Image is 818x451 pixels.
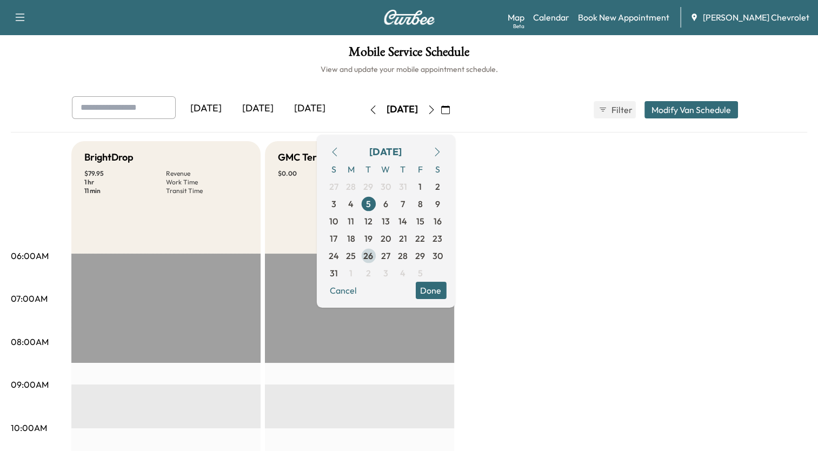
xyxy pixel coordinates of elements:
span: 10 [329,215,338,228]
p: Work Time [166,178,248,187]
span: 27 [329,180,338,193]
div: [DATE] [232,96,284,121]
div: [DATE] [284,96,336,121]
span: 28 [346,180,356,193]
span: 1 [349,267,353,280]
span: 3 [383,267,388,280]
button: Done [415,282,446,299]
span: 17 [330,232,337,245]
span: 31 [399,180,407,193]
span: 25 [346,249,356,262]
span: 6 [383,197,388,210]
span: 30 [433,249,443,262]
span: 18 [347,232,355,245]
div: [DATE] [369,144,402,160]
span: 15 [416,215,424,228]
h1: Mobile Service Schedule [11,45,807,64]
a: MapBeta [508,11,524,24]
span: 16 [434,215,442,228]
span: T [360,161,377,178]
span: W [377,161,394,178]
span: 13 [382,215,390,228]
h6: View and update your mobile appointment schedule. [11,64,807,75]
span: S [429,161,446,178]
span: 28 [398,249,408,262]
p: Transit Time [166,187,248,195]
span: 22 [415,232,425,245]
span: F [411,161,429,178]
span: T [394,161,411,178]
button: Modify Van Schedule [644,101,738,118]
span: 31 [330,267,338,280]
div: [DATE] [387,103,418,116]
h5: GMC Terrain [278,150,334,165]
a: Book New Appointment [578,11,669,24]
span: 7 [401,197,405,210]
span: 3 [331,197,336,210]
div: Beta [513,22,524,30]
button: Cancel [325,282,362,299]
p: 10:00AM [11,421,47,434]
span: 11 [348,215,354,228]
span: M [342,161,360,178]
a: Calendar [533,11,569,24]
span: 23 [433,232,442,245]
span: 8 [418,197,423,210]
p: 1 hr [84,178,166,187]
p: 07:00AM [11,292,48,305]
span: 4 [348,197,354,210]
span: 26 [363,249,373,262]
p: 09:00AM [11,378,49,391]
span: 30 [381,180,391,193]
div: [DATE] [180,96,232,121]
span: 4 [400,267,405,280]
span: 20 [381,232,391,245]
span: 24 [329,249,339,262]
p: $ 0.00 [278,169,360,178]
span: Filter [611,103,631,116]
span: 1 [418,180,422,193]
p: 08:00AM [11,335,49,348]
button: Filter [594,101,636,118]
span: 2 [435,180,440,193]
span: 5 [366,197,371,210]
p: $ 79.95 [84,169,166,178]
img: Curbee Logo [383,10,435,25]
span: 27 [381,249,390,262]
span: [PERSON_NAME] Chevrolet [703,11,809,24]
span: 14 [398,215,407,228]
h5: BrightDrop [84,150,134,165]
span: 5 [418,267,423,280]
p: 11 min [84,187,166,195]
span: 29 [415,249,425,262]
p: 06:00AM [11,249,49,262]
span: 12 [364,215,373,228]
span: 29 [363,180,373,193]
span: 2 [366,267,371,280]
span: 19 [364,232,373,245]
span: S [325,161,342,178]
span: 9 [435,197,440,210]
span: 21 [399,232,407,245]
p: Revenue [166,169,248,178]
